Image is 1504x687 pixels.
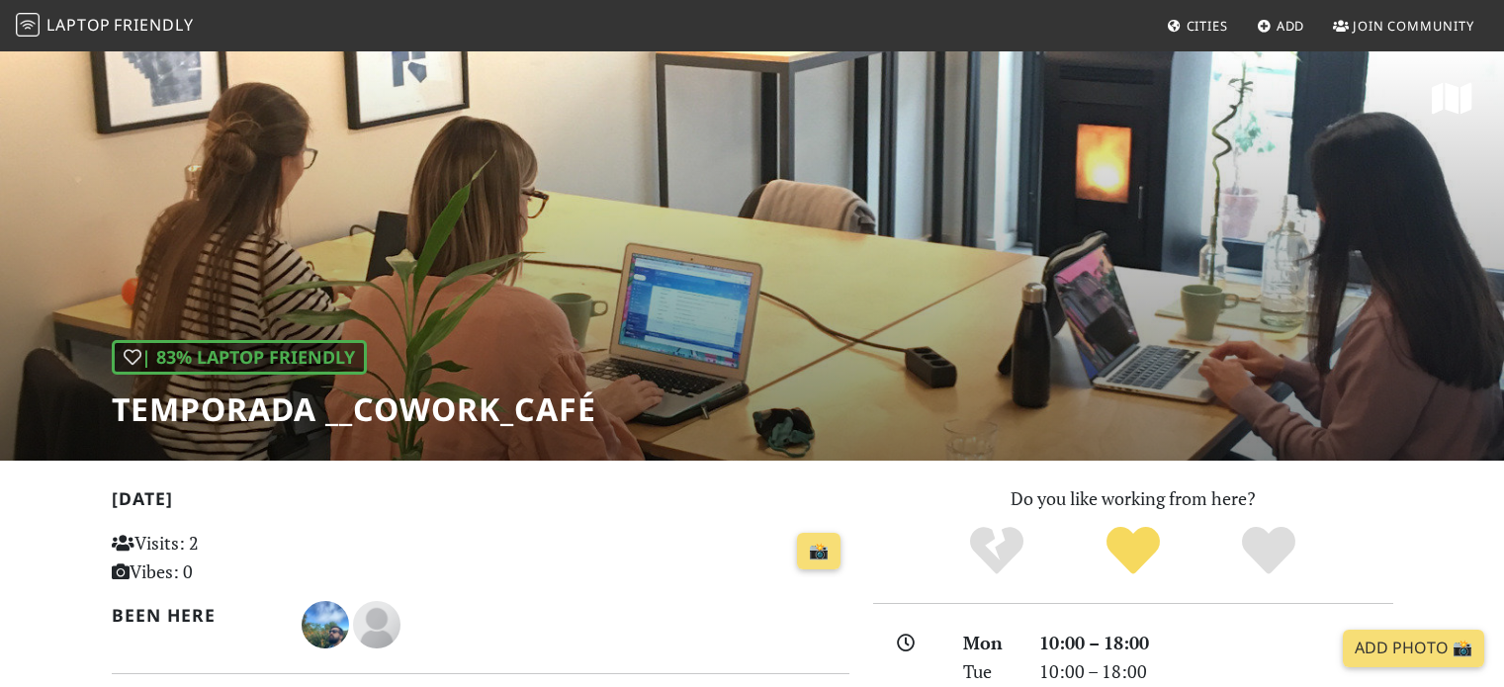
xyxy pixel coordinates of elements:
div: 10:00 – 18:00 [1027,629,1405,657]
span: Diogo Daniel [302,611,353,635]
h1: Temporada __Cowork_Café [112,390,596,428]
a: 📸 [797,533,840,570]
div: No [929,524,1065,578]
span: Cities [1187,17,1228,35]
span: Diogo M [353,611,400,635]
span: Add [1277,17,1305,35]
a: Add [1249,8,1313,43]
a: Cities [1159,8,1236,43]
span: Join Community [1353,17,1474,35]
span: Laptop [46,14,111,36]
a: LaptopFriendly LaptopFriendly [16,9,194,43]
div: | 83% Laptop Friendly [112,340,367,375]
img: LaptopFriendly [16,13,40,37]
div: Definitely! [1200,524,1337,578]
p: Visits: 2 Vibes: 0 [112,529,342,586]
div: Mon [951,629,1026,657]
a: Join Community [1325,8,1482,43]
img: blank-535327c66bd565773addf3077783bbfce4b00ec00e9fd257753287c682c7fa38.png [353,601,400,648]
h2: Been here [112,605,279,626]
p: Do you like working from here? [873,484,1393,513]
span: Friendly [114,14,193,36]
div: 10:00 – 18:00 [1027,657,1405,686]
h2: [DATE] [112,488,849,517]
a: Add Photo 📸 [1343,630,1484,667]
div: Tue [951,657,1026,686]
div: Yes [1065,524,1201,578]
img: 4228-diogo.jpg [302,601,349,648]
